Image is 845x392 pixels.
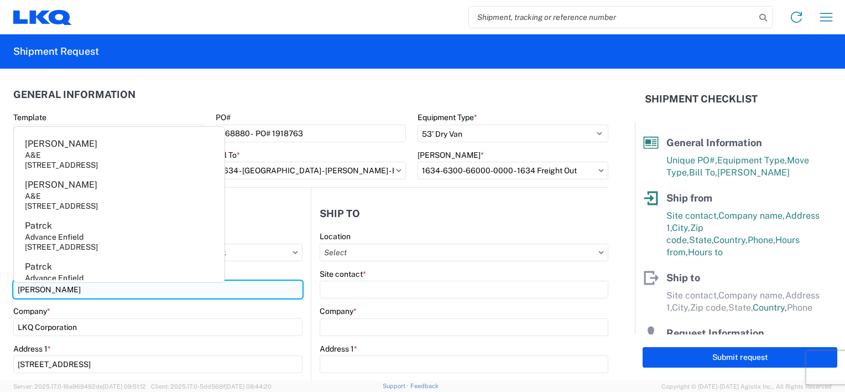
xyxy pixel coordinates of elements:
[151,383,272,390] span: Client: 2025.17.0-5dd568f
[216,162,406,179] input: Select
[666,210,718,221] span: Site contact,
[13,306,50,316] label: Company
[25,179,97,191] div: [PERSON_NAME]
[216,150,240,160] label: Bill To
[690,302,728,313] span: Zip code,
[661,381,832,391] span: Copyright © [DATE]-[DATE] Agistix Inc., All Rights Reserved
[728,302,753,313] span: State,
[320,306,357,316] label: Company
[225,383,272,390] span: [DATE] 08:44:20
[25,242,98,252] div: [STREET_ADDRESS]
[13,112,46,122] label: Template
[718,210,785,221] span: Company name,
[713,235,748,245] span: Country,
[717,167,790,178] span: [PERSON_NAME]
[25,191,41,201] div: A&E
[643,347,837,368] button: Submit request
[383,383,410,389] a: Support
[13,45,99,58] h2: Shipment Request
[418,150,484,160] label: [PERSON_NAME]
[25,201,98,211] div: [STREET_ADDRESS]
[748,235,775,245] span: Phone,
[103,383,146,390] span: [DATE] 09:51:12
[666,290,718,301] span: Site contact,
[689,235,713,245] span: State,
[25,232,84,242] div: Advance Enfield
[320,344,357,354] label: Address 1
[13,344,51,354] label: Address 1
[13,383,146,390] span: Server: 2025.17.0-16a969492de
[410,383,439,389] a: Feedback
[672,223,690,233] span: City,
[672,302,690,313] span: City,
[216,112,231,122] label: PO#
[13,89,135,100] h2: General Information
[320,269,366,279] label: Site contact
[689,167,717,178] span: Bill To,
[666,155,717,166] span: Unique PO#,
[320,244,608,261] input: Select
[666,137,762,148] span: General Information
[666,272,700,283] span: Ship to
[753,302,787,313] span: Country,
[666,327,764,339] span: Request Information
[25,273,84,283] div: Advance Enfield
[717,155,787,166] span: Equipment Type,
[25,150,41,160] div: A&E
[25,261,52,273] div: Patrck
[25,138,97,150] div: [PERSON_NAME]
[320,208,360,219] h2: Ship to
[320,231,351,241] label: Location
[666,192,712,204] span: Ship from
[418,112,477,122] label: Equipment Type
[469,7,755,28] input: Shipment, tracking or reference number
[418,162,608,179] input: Select
[25,220,52,232] div: Patrck
[645,92,758,106] h2: Shipment Checklist
[787,302,812,313] span: Phone
[688,247,723,257] span: Hours to
[13,125,204,142] input: Select
[718,290,785,301] span: Company name,
[25,160,98,170] div: [STREET_ADDRESS]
